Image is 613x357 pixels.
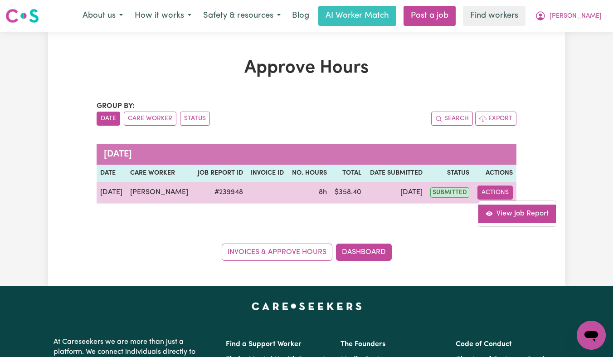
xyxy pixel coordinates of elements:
[456,341,512,348] a: Code of Conduct
[477,186,513,200] button: Actions
[478,201,556,227] div: Actions
[5,8,39,24] img: Careseekers logo
[550,11,602,21] span: [PERSON_NAME]
[97,144,516,165] caption: [DATE]
[287,6,315,26] a: Blog
[365,182,426,204] td: [DATE]
[193,182,247,204] td: # 239948
[430,187,469,198] span: submitted
[475,112,516,126] button: Export
[318,6,396,26] a: AI Worker Match
[126,165,193,182] th: Care worker
[5,5,39,26] a: Careseekers logo
[226,341,302,348] a: Find a Support Worker
[365,165,426,182] th: Date Submitted
[426,165,473,182] th: Status
[97,57,516,79] h1: Approve Hours
[126,182,193,204] td: [PERSON_NAME]
[341,341,385,348] a: The Founders
[247,165,288,182] th: Invoice ID
[193,165,247,182] th: Job Report ID
[97,182,126,204] td: [DATE]
[331,165,365,182] th: Total
[252,303,362,310] a: Careseekers home page
[97,103,135,110] span: Group by:
[129,6,197,25] button: How it works
[222,244,332,261] a: Invoices & Approve Hours
[97,165,126,182] th: Date
[319,189,327,196] span: 8 hours
[473,165,516,182] th: Actions
[478,205,556,223] a: View job report 239948
[97,112,120,126] button: sort invoices by date
[287,165,331,182] th: No. Hours
[336,244,392,261] a: Dashboard
[431,112,473,126] button: Search
[197,6,287,25] button: Safety & resources
[577,321,606,350] iframe: Button to launch messaging window
[77,6,129,25] button: About us
[463,6,525,26] a: Find workers
[180,112,210,126] button: sort invoices by paid status
[331,182,365,204] td: $ 358.40
[529,6,608,25] button: My Account
[124,112,176,126] button: sort invoices by care worker
[404,6,456,26] a: Post a job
